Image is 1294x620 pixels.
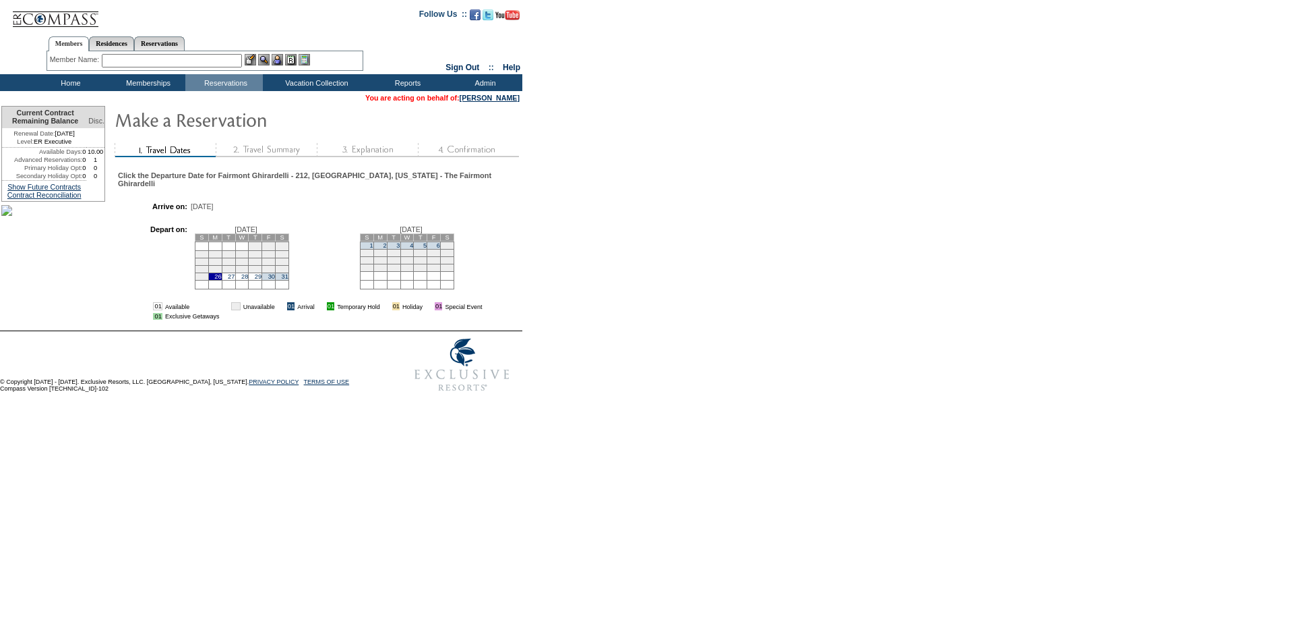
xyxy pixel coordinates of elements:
[400,249,414,256] td: 11
[495,10,520,20] img: Subscribe to our YouTube Channel
[414,233,427,241] td: T
[2,107,86,128] td: Current Contract Remaining Balance
[1,205,12,216] img: Shot-14-008.jpg
[262,250,276,258] td: 9
[360,249,373,256] td: 8
[17,138,34,146] span: Level:
[304,378,350,385] a: TERMS OF USE
[317,143,418,157] img: step3_state1.gif
[425,303,432,310] img: i.gif
[327,302,334,310] td: 01
[235,250,249,258] td: 7
[272,54,283,65] img: Impersonate
[400,225,423,233] span: [DATE]
[235,225,257,233] span: [DATE]
[400,233,414,241] td: W
[373,233,387,241] td: M
[387,256,400,264] td: 17
[82,164,86,172] td: 0
[231,302,240,310] td: 01
[208,233,222,241] td: M
[195,250,208,258] td: 4
[2,156,82,164] td: Advanced Reservations:
[503,63,520,72] a: Help
[483,13,493,22] a: Follow us on Twitter
[86,156,104,164] td: 1
[414,264,427,271] td: 26
[427,264,441,271] td: 27
[400,264,414,271] td: 25
[418,143,519,157] img: step4_state1.gif
[360,264,373,271] td: 22
[243,302,275,310] td: Unavailable
[441,264,454,271] td: 28
[222,233,235,241] td: T
[387,264,400,271] td: 24
[263,74,367,91] td: Vacation Collection
[82,148,86,156] td: 0
[402,331,522,399] img: Exclusive Resorts
[245,54,256,65] img: b_edit.gif
[30,74,108,91] td: Home
[370,242,373,249] a: 1
[216,143,317,157] img: step2_state1.gif
[441,249,454,256] td: 14
[470,9,481,20] img: Become our fan on Facebook
[435,302,442,310] td: 01
[249,265,262,273] td: 22
[441,256,454,264] td: 21
[249,378,299,385] a: PRIVACY POLICY
[249,233,262,241] td: T
[373,256,387,264] td: 16
[235,258,249,265] td: 14
[50,54,102,65] div: Member Name:
[262,265,276,273] td: 23
[249,258,262,265] td: 15
[383,242,386,249] a: 2
[228,273,235,280] a: 27
[82,156,86,164] td: 0
[489,63,494,72] span: ::
[402,302,423,310] td: Holiday
[2,164,82,172] td: Primary Holiday Opt:
[7,183,81,191] a: Show Future Contracts
[249,250,262,258] td: 8
[195,258,208,265] td: 11
[445,74,522,91] td: Admin
[2,128,86,138] td: [DATE]
[165,313,220,320] td: Exclusive Getaways
[414,256,427,264] td: 19
[222,303,228,310] img: i.gif
[222,265,235,273] td: 20
[441,233,454,241] td: S
[118,171,518,188] div: Click the Departure Date for Fairmont Ghirardelli - 212, [GEOGRAPHIC_DATA], [US_STATE] - The Fair...
[208,273,222,280] td: 26
[208,258,222,265] td: 12
[441,242,454,249] td: 7
[153,302,162,310] td: 01
[134,36,185,51] a: Reservations
[165,302,220,310] td: Available
[282,273,288,280] a: 31
[387,249,400,256] td: 10
[249,242,262,250] td: 1
[396,242,400,249] a: 3
[276,242,289,250] td: 3
[86,148,104,156] td: 10.00
[427,256,441,264] td: 20
[392,302,400,310] td: 01
[297,302,315,310] td: Arrival
[7,191,82,199] a: Contract Reconciliation
[360,233,373,241] td: S
[86,172,104,180] td: 0
[367,74,445,91] td: Reports
[262,233,276,241] td: F
[276,233,289,241] td: S
[299,54,310,65] img: b_calculator.gif
[222,258,235,265] td: 13
[115,143,216,157] img: step1_state2.gif
[276,258,289,265] td: 17
[414,249,427,256] td: 12
[383,303,390,310] img: i.gif
[287,302,295,310] td: 01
